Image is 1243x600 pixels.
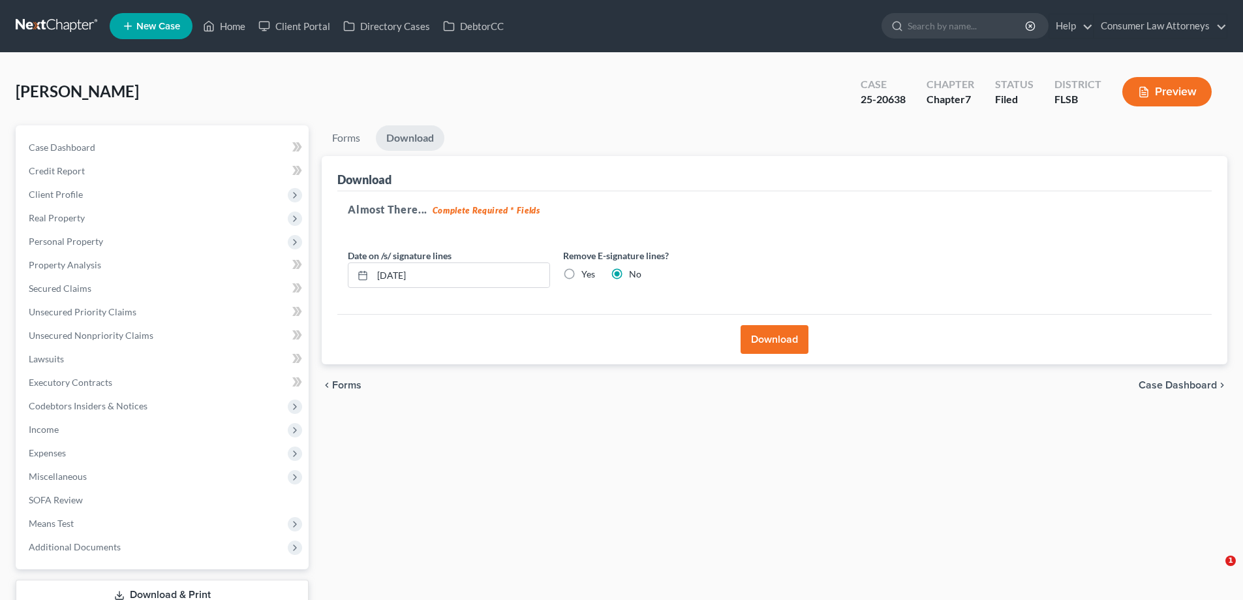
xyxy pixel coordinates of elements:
[29,541,121,552] span: Additional Documents
[136,22,180,31] span: New Case
[433,205,540,215] strong: Complete Required * Fields
[29,447,66,458] span: Expenses
[437,14,510,38] a: DebtorCC
[1054,92,1101,107] div: FLSB
[29,330,153,341] span: Unsecured Nonpriority Claims
[29,494,83,505] span: SOFA Review
[1049,14,1093,38] a: Help
[18,300,309,324] a: Unsecured Priority Claims
[18,253,309,277] a: Property Analysis
[861,92,906,107] div: 25-20638
[965,93,971,105] span: 7
[29,165,85,176] span: Credit Report
[29,377,112,388] span: Executory Contracts
[348,202,1201,217] h5: Almost There...
[18,371,309,394] a: Executory Contracts
[29,236,103,247] span: Personal Property
[29,283,91,294] span: Secured Claims
[1054,77,1101,92] div: District
[995,92,1034,107] div: Filed
[18,488,309,512] a: SOFA Review
[563,249,765,262] label: Remove E-signature lines?
[196,14,252,38] a: Home
[322,125,371,151] a: Forms
[629,268,641,281] label: No
[29,189,83,200] span: Client Profile
[348,249,452,262] label: Date on /s/ signature lines
[1139,380,1217,390] span: Case Dashboard
[29,424,59,435] span: Income
[1199,556,1230,587] iframe: Intercom live chat
[29,212,85,223] span: Real Property
[1217,380,1227,390] i: chevron_right
[373,263,549,288] input: MM/DD/YYYY
[908,14,1027,38] input: Search by name...
[337,172,391,187] div: Download
[1139,380,1227,390] a: Case Dashboard chevron_right
[376,125,444,151] a: Download
[18,324,309,347] a: Unsecured Nonpriority Claims
[29,400,147,411] span: Codebtors Insiders & Notices
[18,347,309,371] a: Lawsuits
[581,268,595,281] label: Yes
[29,353,64,364] span: Lawsuits
[18,159,309,183] a: Credit Report
[861,77,906,92] div: Case
[322,380,379,390] button: chevron_left Forms
[29,306,136,317] span: Unsecured Priority Claims
[16,82,139,101] span: [PERSON_NAME]
[18,136,309,159] a: Case Dashboard
[322,380,332,390] i: chevron_left
[29,471,87,482] span: Miscellaneous
[332,380,361,390] span: Forms
[927,77,974,92] div: Chapter
[1094,14,1227,38] a: Consumer Law Attorneys
[29,142,95,153] span: Case Dashboard
[1122,77,1212,106] button: Preview
[18,277,309,300] a: Secured Claims
[1225,556,1236,566] span: 1
[995,77,1034,92] div: Status
[741,325,808,354] button: Download
[927,92,974,107] div: Chapter
[337,14,437,38] a: Directory Cases
[29,518,74,529] span: Means Test
[252,14,337,38] a: Client Portal
[29,259,101,270] span: Property Analysis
